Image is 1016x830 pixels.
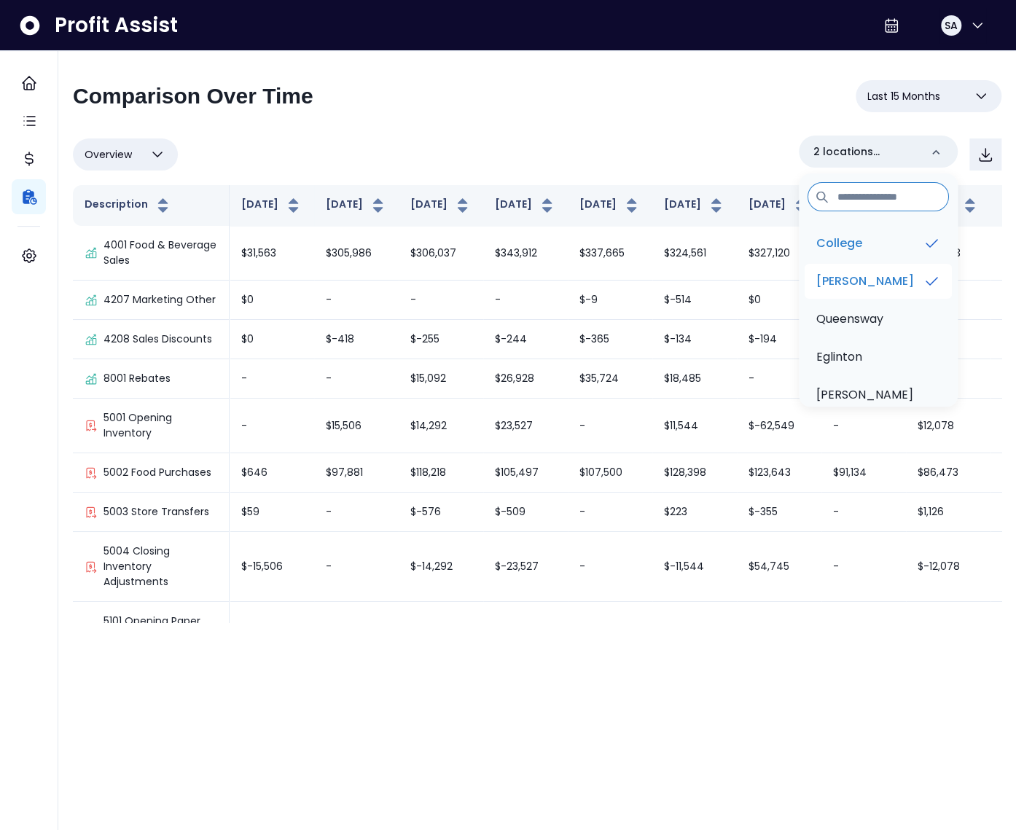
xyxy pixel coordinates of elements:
td: $26,928 [483,359,568,399]
p: 5101 Opening Paper Inventory [103,614,217,644]
td: $305,986 [314,226,399,281]
td: - [568,532,652,602]
td: $324,561 [652,226,737,281]
td: $59 [230,493,314,532]
td: - [568,399,652,453]
td: $12,078 [906,399,990,453]
td: $3,944 [652,602,737,657]
td: - [314,359,399,399]
td: $-355 [737,493,821,532]
td: $-576 [399,493,483,532]
td: - [314,532,399,602]
p: Eglinton [816,348,862,366]
td: $105,497 [483,453,568,493]
td: $-244 [483,320,568,359]
td: - [230,602,314,657]
td: $123,643 [737,453,821,493]
p: 5004 Closing Inventory Adjustments [103,544,217,590]
td: - [821,399,906,453]
td: - [314,281,399,320]
td: $-9 [568,281,652,320]
td: $-49,603 [737,602,821,657]
td: $4,811 [399,602,483,657]
span: Profit Assist [55,12,178,39]
td: $343,912 [483,226,568,281]
td: $646 [230,453,314,493]
p: [PERSON_NAME] [816,273,914,290]
button: [DATE] [579,197,641,214]
span: Overview [85,146,132,163]
p: 5001 Opening Inventory [103,410,217,441]
td: - [821,532,906,602]
button: [DATE] [326,197,387,214]
p: Queensway [816,310,883,328]
button: [DATE] [664,197,725,214]
td: $337,665 [568,226,652,281]
td: $306,037 [399,226,483,281]
p: 5003 Store Transfers [103,504,209,520]
td: $3,395 [906,602,990,657]
td: $0 [230,320,314,359]
td: $-62,549 [737,399,821,453]
td: $-509 [483,493,568,532]
td: $31,563 [230,226,314,281]
td: - [737,359,821,399]
td: $327,120 [737,226,821,281]
td: $86,473 [906,453,990,493]
td: - [483,281,568,320]
td: $15,506 [314,399,399,453]
h2: Comparison Over Time [73,83,313,109]
td: $-12,078 [906,532,990,602]
td: $-14,292 [399,532,483,602]
td: - [568,602,652,657]
td: $-194 [737,320,821,359]
td: - [399,281,483,320]
p: 5002 Food Purchases [103,465,211,480]
td: $18,485 [652,359,737,399]
button: [DATE] [495,197,556,214]
span: SA [945,18,958,33]
td: $11,544 [652,399,737,453]
td: $-418 [314,320,399,359]
td: $-15,506 [230,532,314,602]
td: $0 [230,281,314,320]
td: - [230,399,314,453]
td: $-134 [652,320,737,359]
td: $23,527 [483,399,568,453]
td: $223 [652,493,737,532]
td: $7,590 [314,602,399,657]
td: $-365 [568,320,652,359]
td: - [821,602,906,657]
td: $35,724 [568,359,652,399]
button: Description [85,197,172,214]
td: $15,092 [399,359,483,399]
button: [DATE] [749,197,810,214]
p: 2 locations selected [813,144,920,160]
td: $7,540 [483,602,568,657]
p: 4208 Sales Discounts [103,332,212,347]
td: - [568,493,652,532]
p: 4207 Marketing Other [103,292,216,308]
p: 4001 Food & Beverage Sales [103,238,217,268]
td: $128,398 [652,453,737,493]
td: $14,292 [399,399,483,453]
p: 8001 Rebates [103,371,171,386]
td: - [314,493,399,532]
td: $-11,544 [652,532,737,602]
p: [PERSON_NAME] [816,386,913,404]
button: [DATE] [241,197,302,214]
button: [DATE] [410,197,472,214]
td: $-255 [399,320,483,359]
td: $1,126 [906,493,990,532]
td: - [821,493,906,532]
td: - [230,359,314,399]
td: $97,881 [314,453,399,493]
td: $-514 [652,281,737,320]
td: $0 [737,281,821,320]
td: $-23,527 [483,532,568,602]
p: College [816,235,862,252]
td: $91,134 [821,453,906,493]
span: Last 15 Months [867,87,940,105]
td: $107,500 [568,453,652,493]
td: $118,218 [399,453,483,493]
